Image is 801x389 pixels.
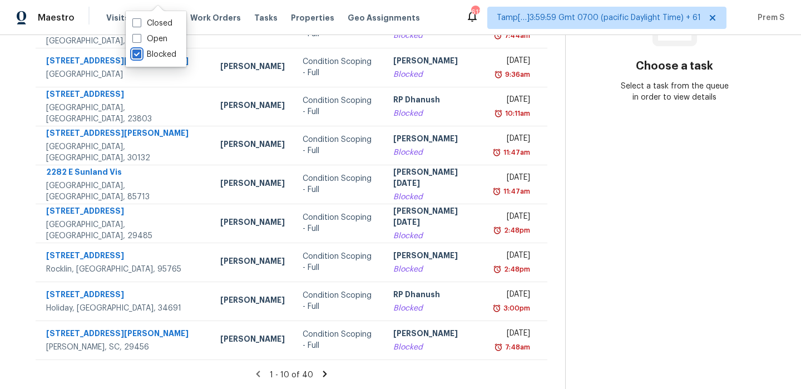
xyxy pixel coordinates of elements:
div: [PERSON_NAME] [393,250,477,264]
img: Overdue Alarm Icon [492,147,501,158]
div: Blocked [393,230,477,242]
div: 11:47am [501,147,530,158]
img: Overdue Alarm Icon [494,342,503,353]
div: [DATE] [495,289,530,303]
div: 611 [471,7,479,18]
div: 10:11am [503,108,530,119]
div: [GEOGRAPHIC_DATA] [46,69,202,80]
span: 1 - 10 of 40 [270,371,313,379]
img: Overdue Alarm Icon [492,303,501,314]
div: [STREET_ADDRESS] [46,88,202,102]
img: Overdue Alarm Icon [494,69,503,80]
div: [PERSON_NAME] [220,100,285,114]
div: Condition Scoping - Full [303,134,375,156]
div: Condition Scoping - Full [303,212,375,234]
span: Properties [291,12,334,23]
div: [PERSON_NAME][DATE] [393,166,477,191]
div: 3:00pm [501,303,530,314]
div: [STREET_ADDRESS] [46,289,202,303]
div: Blocked [393,303,477,314]
span: Tamp[…]3:59:59 Gmt 0700 (pacific Daylight Time) + 61 [497,12,701,23]
div: [STREET_ADDRESS][PERSON_NAME] [46,328,202,342]
div: [STREET_ADDRESS][PERSON_NAME] [46,55,202,69]
div: [STREET_ADDRESS] [46,205,202,219]
div: RP Dhanush [393,94,477,108]
div: [PERSON_NAME][DATE] [393,205,477,230]
span: Geo Assignments [348,12,420,23]
div: Condition Scoping - Full [303,95,375,117]
div: [DATE] [495,250,530,264]
h3: Choose a task [636,61,713,72]
span: Maestro [38,12,75,23]
div: RP Dhanush [393,289,477,303]
div: [GEOGRAPHIC_DATA], [GEOGRAPHIC_DATA], 30132 [46,141,202,164]
div: [PERSON_NAME], SC, 29456 [46,342,202,353]
img: Overdue Alarm Icon [492,186,501,197]
div: [PERSON_NAME] [220,61,285,75]
div: [PERSON_NAME] [220,216,285,230]
div: Blocked [393,30,477,41]
div: Blocked [393,69,477,80]
div: Condition Scoping - Full [303,329,375,351]
div: [PERSON_NAME] [393,328,477,342]
div: [DATE] [495,55,530,69]
div: Holiday, [GEOGRAPHIC_DATA], 34691 [46,303,202,314]
div: [DATE] [495,133,530,147]
div: Condition Scoping - Full [303,56,375,78]
div: Blocked [393,264,477,275]
div: [DATE] [495,328,530,342]
span: Tasks [254,14,278,22]
span: Visits [106,12,129,23]
div: [PERSON_NAME] [220,333,285,347]
div: [GEOGRAPHIC_DATA], [GEOGRAPHIC_DATA], 29485 [46,219,202,242]
span: Work Orders [190,12,241,23]
div: 9:36am [503,69,530,80]
div: 7:44am [502,30,530,41]
span: Prem S [753,12,784,23]
div: Condition Scoping - Full [303,251,375,273]
img: Overdue Alarm Icon [493,264,502,275]
label: Closed [132,18,172,29]
div: Blocked [393,108,477,119]
div: [DATE] [495,172,530,186]
div: [PERSON_NAME] [393,133,477,147]
div: [GEOGRAPHIC_DATA], [GEOGRAPHIC_DATA], 85713 [46,180,202,203]
div: [STREET_ADDRESS][PERSON_NAME] [46,127,202,141]
img: Overdue Alarm Icon [493,225,502,236]
div: Rocklin, [GEOGRAPHIC_DATA], 95765 [46,264,202,275]
div: [GEOGRAPHIC_DATA], [GEOGRAPHIC_DATA], 23803 [46,102,202,125]
div: [PERSON_NAME] [220,139,285,152]
label: Open [132,33,167,45]
div: 2282 E Sunland Vis [46,166,202,180]
div: Blocked [393,342,477,353]
div: Condition Scoping - Full [303,290,375,312]
div: [DATE] [495,94,530,108]
div: [PERSON_NAME] [220,294,285,308]
div: [STREET_ADDRESS] [46,250,202,264]
div: 2:48pm [502,264,530,275]
div: [PERSON_NAME] [220,255,285,269]
div: 11:47am [501,186,530,197]
div: Select a task from the queue in order to view details [620,81,729,103]
div: Blocked [393,191,477,203]
div: [PERSON_NAME] [220,178,285,191]
div: 7:48am [503,342,530,353]
div: [DATE] [495,211,530,225]
div: [GEOGRAPHIC_DATA], [GEOGRAPHIC_DATA], 33604 [46,24,202,47]
img: Overdue Alarm Icon [494,108,503,119]
label: Blocked [132,49,176,60]
div: [PERSON_NAME] [393,55,477,69]
div: Condition Scoping - Full [303,173,375,195]
img: Overdue Alarm Icon [493,30,502,41]
div: Blocked [393,147,477,158]
div: 2:48pm [502,225,530,236]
